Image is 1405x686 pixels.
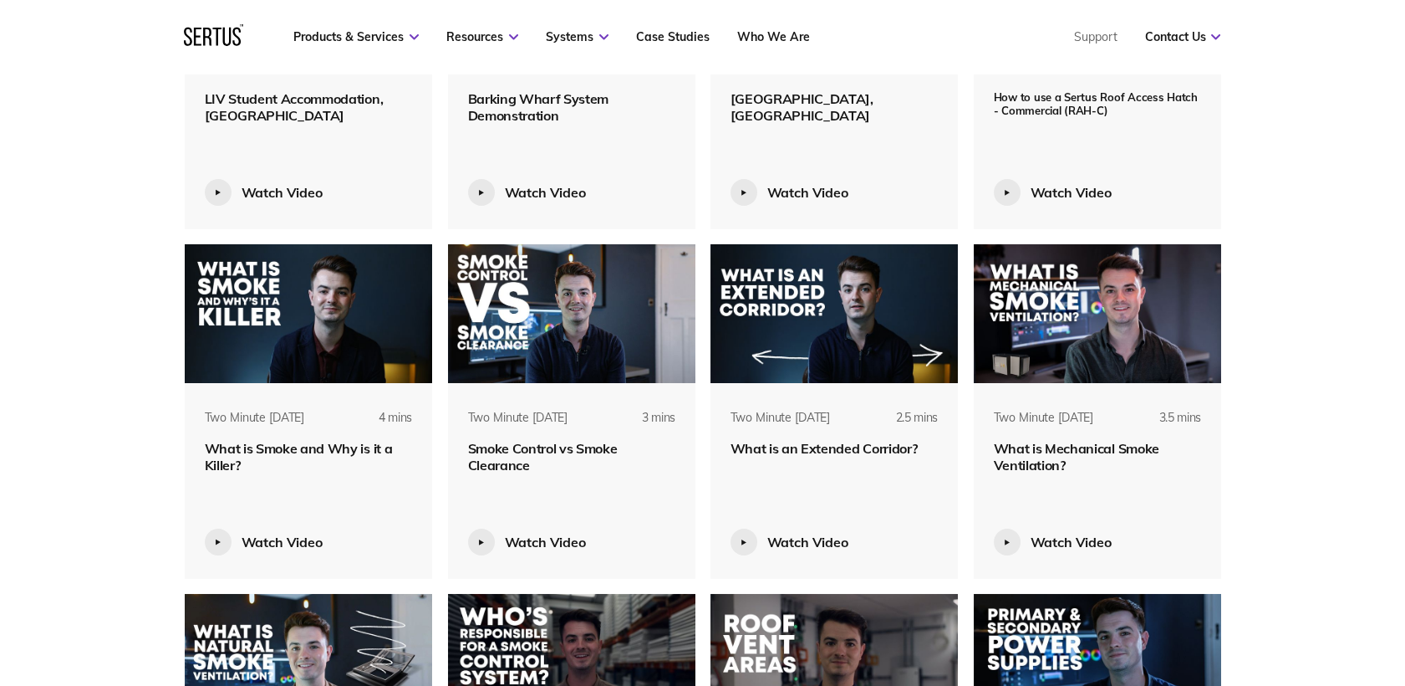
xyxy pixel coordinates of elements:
[994,440,1159,474] span: What is Mechanical Smoke Ventilation?
[636,29,710,44] a: Case Studies
[343,60,412,90] div: 3 mins
[767,184,848,201] div: Watch Video
[242,534,323,550] div: Watch Video
[994,410,1094,427] div: Two Minute [DATE]
[468,440,618,474] span: Smoke Control vs Smoke Clearance
[1031,534,1112,550] div: Watch Video
[868,410,938,440] div: 2.5 mins
[868,60,938,90] div: 1 min
[1132,410,1201,440] div: 3.5 mins
[242,184,323,201] div: Watch Video
[1144,29,1220,44] a: Contact Us
[205,440,393,474] span: What is Smoke and Why is it a Killer?
[205,90,384,124] span: LIV Student Accommodation, [GEOGRAPHIC_DATA]
[1132,60,1201,90] div: 1.5 mins
[737,29,809,44] a: Who We Are
[505,184,586,201] div: Watch Video
[546,29,608,44] a: Systems
[767,534,848,550] div: Watch Video
[606,410,675,440] div: 3 mins
[730,410,831,427] div: Two Minute [DATE]
[994,90,1198,117] span: How to use a Sertus Roof Access Hatch - Commercial (RAH-C)
[468,90,609,124] span: Barking Wharf System Demonstration
[1031,184,1112,201] div: Watch Video
[343,410,412,440] div: 4 mins
[730,440,918,457] span: What is an Extended Corridor?
[446,29,518,44] a: Resources
[505,534,586,550] div: Watch Video
[468,410,568,427] div: Two Minute [DATE]
[293,29,419,44] a: Products & Services
[606,60,675,90] div: 1.5 mins
[1073,29,1117,44] a: Support
[205,410,305,427] div: Two Minute [DATE]
[730,90,873,124] span: [GEOGRAPHIC_DATA], [GEOGRAPHIC_DATA]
